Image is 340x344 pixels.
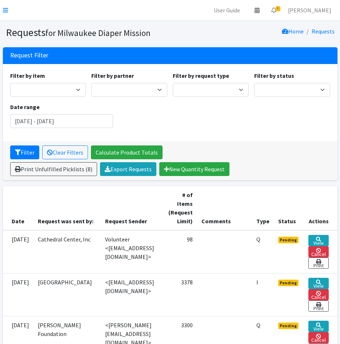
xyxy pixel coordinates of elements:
th: Type [252,186,274,230]
td: Volunteer <[EMAIL_ADDRESS][DOMAIN_NAME]> [101,230,164,273]
th: Request was sent by: [33,186,101,230]
small: for Milwaukee Diaper Mission [45,28,151,38]
label: Filter by request type [173,71,229,80]
th: Status [274,186,304,230]
th: Comments [197,186,252,230]
span: Pending [278,323,299,329]
a: View [308,278,328,289]
td: 3378 [164,273,197,316]
a: 8 [265,3,282,17]
th: Actions [304,186,337,230]
h3: Request Filter [10,52,48,59]
a: Print Unfulfilled Picklists (8) [10,162,97,176]
a: User Guide [208,3,246,17]
a: Requests [312,28,335,35]
th: Request Sender [101,186,164,230]
h1: Requests [6,26,168,39]
a: Clear Filters [42,145,88,159]
a: Cancel [308,246,328,257]
button: Filter [10,145,39,159]
a: Print [308,257,328,269]
abbr: Quantity [256,236,260,243]
a: [PERSON_NAME] [282,3,337,17]
a: Cancel [308,289,328,300]
a: Home [282,28,304,35]
th: Date [3,186,33,230]
a: Export Requests [100,162,156,176]
label: Filter by status [254,71,294,80]
a: Cancel [308,332,328,343]
abbr: Quantity [256,321,260,329]
td: [GEOGRAPHIC_DATA] [33,273,101,316]
td: <[EMAIL_ADDRESS][DOMAIN_NAME]> [101,273,164,316]
label: Filter by partner [91,71,134,80]
span: Pending [278,237,299,243]
a: View [308,235,328,246]
input: January 1, 2011 - December 31, 2011 [10,114,113,128]
abbr: Individual [256,279,258,286]
td: Cathedral Center, Inc [33,230,101,273]
a: New Quantity Request [159,162,229,176]
a: Print [308,300,328,312]
label: Filter by item [10,71,45,80]
a: View [308,321,328,332]
span: Pending [278,280,299,286]
a: Calculate Product Totals [91,145,163,159]
th: # of Items (Request Limit) [164,186,197,230]
span: 8 [276,6,280,11]
label: Date range [10,103,40,111]
td: 98 [164,230,197,273]
td: [DATE] [3,230,33,273]
td: [DATE] [3,273,33,316]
